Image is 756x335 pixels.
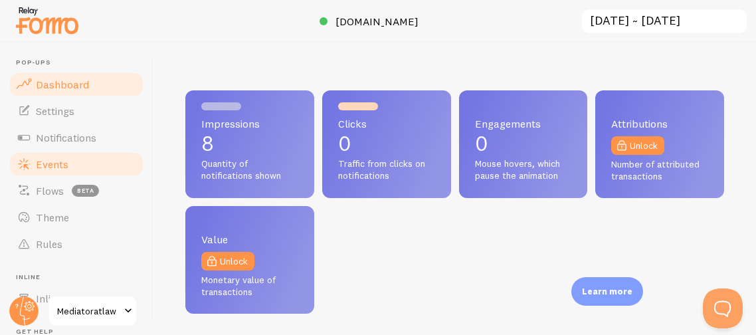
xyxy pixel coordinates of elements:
[611,118,708,129] span: Attributions
[338,133,435,154] p: 0
[611,136,664,155] a: Unlock
[8,71,145,98] a: Dashboard
[36,158,68,171] span: Events
[36,78,89,91] span: Dashboard
[8,285,145,312] a: Inline
[48,295,138,327] a: Mediatoratlaw
[36,211,69,224] span: Theme
[36,104,74,118] span: Settings
[14,3,80,37] img: fomo-relay-logo-orange.svg
[36,292,62,305] span: Inline
[16,58,145,67] span: Pop-ups
[338,158,435,181] span: Traffic from clicks on notifications
[8,124,145,151] a: Notifications
[201,158,298,181] span: Quantity of notifications shown
[571,277,643,306] div: Learn more
[201,118,298,129] span: Impressions
[8,177,145,204] a: Flows beta
[8,98,145,124] a: Settings
[475,118,572,129] span: Engagements
[57,303,120,319] span: Mediatoratlaw
[8,204,145,231] a: Theme
[475,133,572,154] p: 0
[201,275,298,298] span: Monetary value of transactions
[8,151,145,177] a: Events
[201,133,298,154] p: 8
[36,237,62,251] span: Rules
[36,131,96,144] span: Notifications
[8,231,145,257] a: Rules
[201,234,298,245] span: Value
[611,159,708,182] span: Number of attributed transactions
[36,184,64,197] span: Flows
[338,118,435,129] span: Clicks
[201,252,254,271] a: Unlock
[72,185,99,197] span: beta
[703,288,743,328] iframe: Help Scout Beacon - Open
[475,158,572,181] span: Mouse hovers, which pause the animation
[16,273,145,282] span: Inline
[582,285,632,298] p: Learn more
